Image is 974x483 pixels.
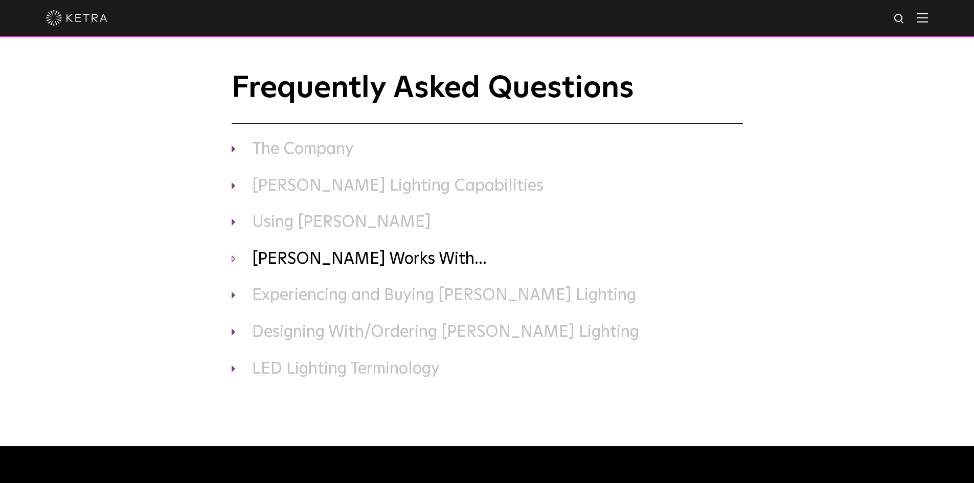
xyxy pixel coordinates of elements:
[232,176,743,197] h3: [PERSON_NAME] Lighting Capabilities
[46,10,107,26] img: ketra-logo-2019-white
[917,13,928,22] img: Hamburger%20Nav.svg
[232,72,743,124] h1: Frequently Asked Questions
[232,139,743,160] h3: The Company
[232,322,743,343] h3: Designing With/Ordering [PERSON_NAME] Lighting
[232,212,743,234] h3: Using [PERSON_NAME]
[893,13,906,26] img: search icon
[232,249,743,270] h3: [PERSON_NAME] Works With...
[232,285,743,307] h3: Experiencing and Buying [PERSON_NAME] Lighting
[232,359,743,380] h3: LED Lighting Terminology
